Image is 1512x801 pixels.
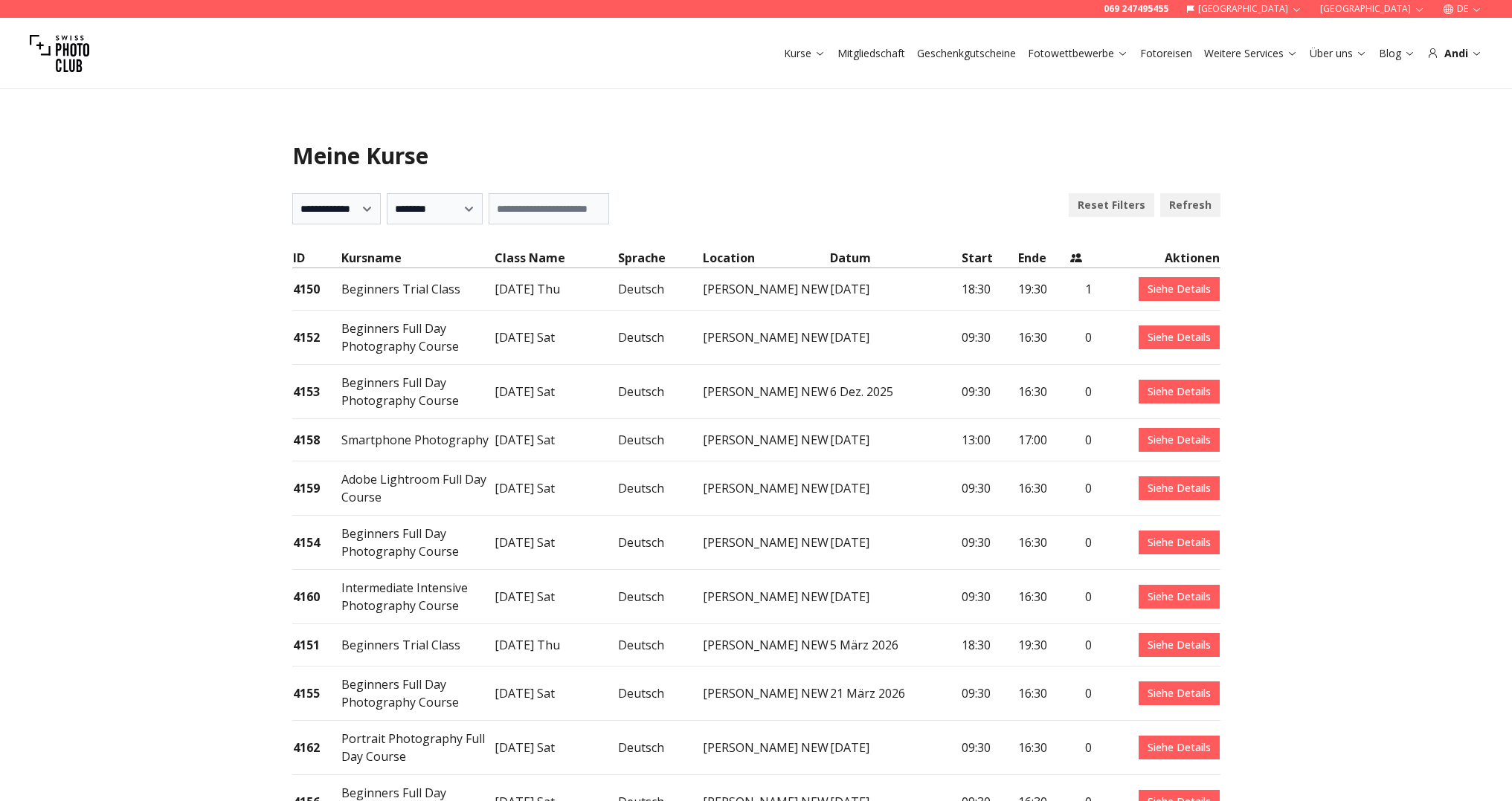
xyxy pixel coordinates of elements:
td: 09:30 [961,570,1017,624]
td: Deutsch [617,667,701,721]
td: [DATE] Thu [494,624,618,667]
td: Deutsch [617,419,701,461]
td: 4162 [292,721,341,775]
button: Reset Filters [1069,193,1154,217]
td: [DATE] [829,721,961,775]
td: 09:30 [961,365,1017,419]
td: 0 [1069,624,1093,667]
a: Siehe Details [1139,325,1220,349]
td: 4158 [292,419,341,461]
b: Refresh [1169,198,1212,213]
td: Deutsch [617,516,701,570]
td: Deutsch [617,624,701,667]
a: Siehe Details [1139,736,1220,759]
a: Fotowettbewerbe [1028,46,1128,61]
a: Fotoreisen [1140,46,1192,61]
td: 0 [1069,570,1093,624]
td: 0 [1069,667,1093,721]
td: 0 [1069,419,1093,461]
button: Geschenkgutscheine [911,43,1022,64]
td: Beginners Full Day Photography Course [341,667,494,721]
td: Deutsch [617,268,701,311]
a: Siehe Details [1139,277,1220,301]
td: [DATE] [829,419,961,461]
button: Mitgliedschaft [831,43,911,64]
a: Siehe Details [1139,633,1220,657]
td: 16:30 [1017,667,1069,721]
td: 6 Dez. 2025 [829,365,961,419]
td: 4151 [292,624,341,667]
td: 4155 [292,667,341,721]
td: 19:30 [1017,624,1069,667]
a: Siehe Details [1139,476,1220,500]
div: Andi [1427,46,1482,61]
td: 19:30 [1017,268,1069,311]
td: Beginners Full Day Photography Course [341,311,494,365]
a: Über uns [1310,46,1367,61]
td: [DATE] Sat [494,461,618,516]
td: 16:30 [1017,461,1069,516]
td: [DATE] Sat [494,516,618,570]
td: Deutsch [617,461,701,516]
td: 4159 [292,461,341,516]
td: 13:00 [961,419,1017,461]
td: [DATE] Sat [494,311,618,365]
a: Siehe Details [1139,585,1220,609]
th: Location [702,248,830,268]
a: Mitgliedschaft [837,46,905,61]
td: Intermediate Intensive Photography Course [341,570,494,624]
a: Siehe Details [1139,531,1220,554]
th: Class Name [494,248,618,268]
td: 4160 [292,570,341,624]
td: [DATE] Sat [494,570,618,624]
td: 0 [1069,365,1093,419]
th: Kursname [341,248,494,268]
td: 4152 [292,311,341,365]
button: Fotowettbewerbe [1022,43,1134,64]
td: [DATE] Sat [494,667,618,721]
td: 09:30 [961,721,1017,775]
b: Reset Filters [1078,198,1145,213]
td: 0 [1069,311,1093,365]
td: [PERSON_NAME] NEW [702,268,830,311]
td: [DATE] Sat [494,419,618,461]
button: Fotoreisen [1134,43,1198,64]
td: 16:30 [1017,516,1069,570]
td: Beginners Full Day Photography Course [341,365,494,419]
td: [PERSON_NAME] NEW [702,311,830,365]
td: [PERSON_NAME] NEW [702,365,830,419]
th: Sprache [617,248,701,268]
td: Portrait Photography Full Day Course [341,721,494,775]
td: 4150 [292,268,341,311]
button: Über uns [1304,43,1373,64]
td: [DATE] [829,268,961,311]
td: 0 [1069,721,1093,775]
td: Adobe Lightroom Full Day Course [341,461,494,516]
button: Refresh [1160,193,1220,217]
td: 5 März 2026 [829,624,961,667]
a: Siehe Details [1139,681,1220,705]
td: 18:30 [961,624,1017,667]
a: Kurse [784,46,826,61]
td: 18:30 [961,268,1017,311]
td: 4154 [292,516,341,570]
td: Beginners Trial Class [341,268,494,311]
th: Start [961,248,1017,268]
td: Deutsch [617,365,701,419]
td: 16:30 [1017,570,1069,624]
td: 09:30 [961,311,1017,365]
td: [DATE] Sat [494,365,618,419]
td: 16:30 [1017,365,1069,419]
th: ID [292,248,341,268]
td: 09:30 [961,461,1017,516]
td: Deutsch [617,721,701,775]
a: Siehe Details [1139,428,1220,452]
td: 0 [1069,461,1093,516]
td: [PERSON_NAME] NEW [702,667,830,721]
td: [PERSON_NAME] NEW [702,461,830,516]
a: Blog [1379,46,1415,61]
button: Weitere Services [1198,43,1304,64]
img: Swiss photo club [30,24,89,83]
td: 16:30 [1017,311,1069,365]
td: Beginners Trial Class [341,624,494,667]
